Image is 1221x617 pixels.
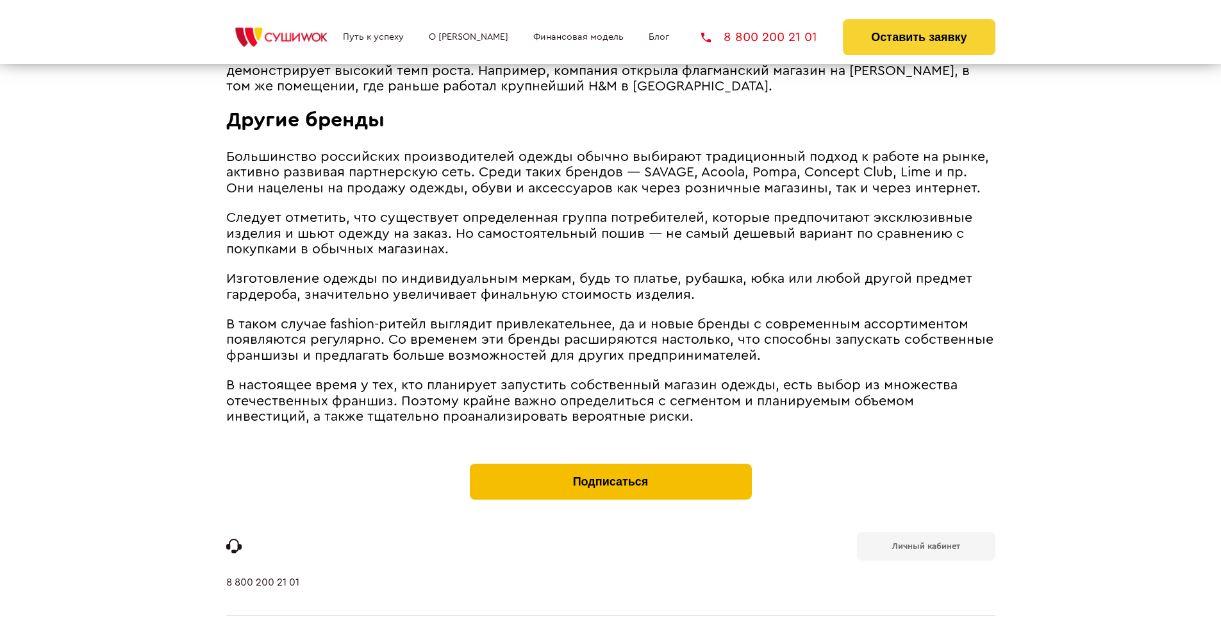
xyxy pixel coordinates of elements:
[533,32,624,42] a: Финансовая модель
[857,532,995,561] a: Личный кабинет
[226,272,972,301] span: Изготовление одежды по индивидуальным меркам, будь то платье, рубашка, юбка или любой другой пред...
[649,32,669,42] a: Блог
[892,542,960,550] b: Личный кабинет
[724,31,817,44] span: 8 800 200 21 01
[843,19,995,55] button: Оставить заявку
[429,32,508,42] a: О [PERSON_NAME]
[701,31,817,44] a: 8 800 200 21 01
[226,317,993,362] span: В таком случае fashion-ритейл выглядит привлекательнее, да и новые бренды с современным ассортиме...
[470,464,752,500] button: Подписаться
[226,48,970,93] span: Изменится ли ситуация в будущем? Это еще предстоит узнать. Но уже сейчас можно сказать, что бренд...
[226,150,989,195] span: Большинство российских производителей одежды обычно выбирают традиционный подход к работе на рынк...
[226,378,958,423] span: В настоящее время у тех, кто планирует запустить собственный магазин одежды, есть выбор из множес...
[226,577,299,615] a: 8 800 200 21 01
[226,110,385,130] span: Другие бренды
[343,32,404,42] a: Путь к успеху
[226,211,972,256] span: Следует отметить, что существует определенная группа потребителей, которые предпочитают эксклюзив...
